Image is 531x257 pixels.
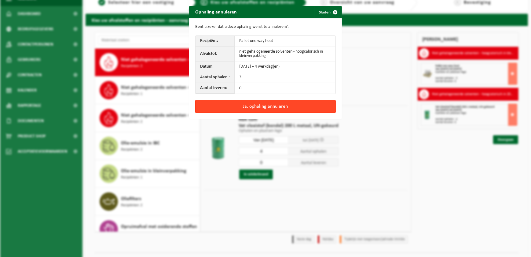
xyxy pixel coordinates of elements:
button: Sluiten [314,6,341,18]
td: 0 [235,83,335,94]
th: Aantal leveren: [196,83,235,94]
td: [DATE] + 4 werkdag(en) [235,61,335,72]
th: Aantal ophalen : [196,72,235,83]
h2: Ophaling annuleren [189,6,243,18]
td: 3 [235,72,335,83]
th: Recipiënt: [196,36,235,47]
p: Bent u zeker dat u deze ophaling wenst te annuleren?: [195,24,336,29]
th: Afvalstof: [196,47,235,61]
td: niet gehalogeneerde solventen - hoogcalorisch in kleinverpakking [235,47,335,61]
td: Pallet one way hout [235,36,335,47]
button: Ja, ophaling annuleren [195,100,336,113]
th: Datum: [196,61,235,72]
